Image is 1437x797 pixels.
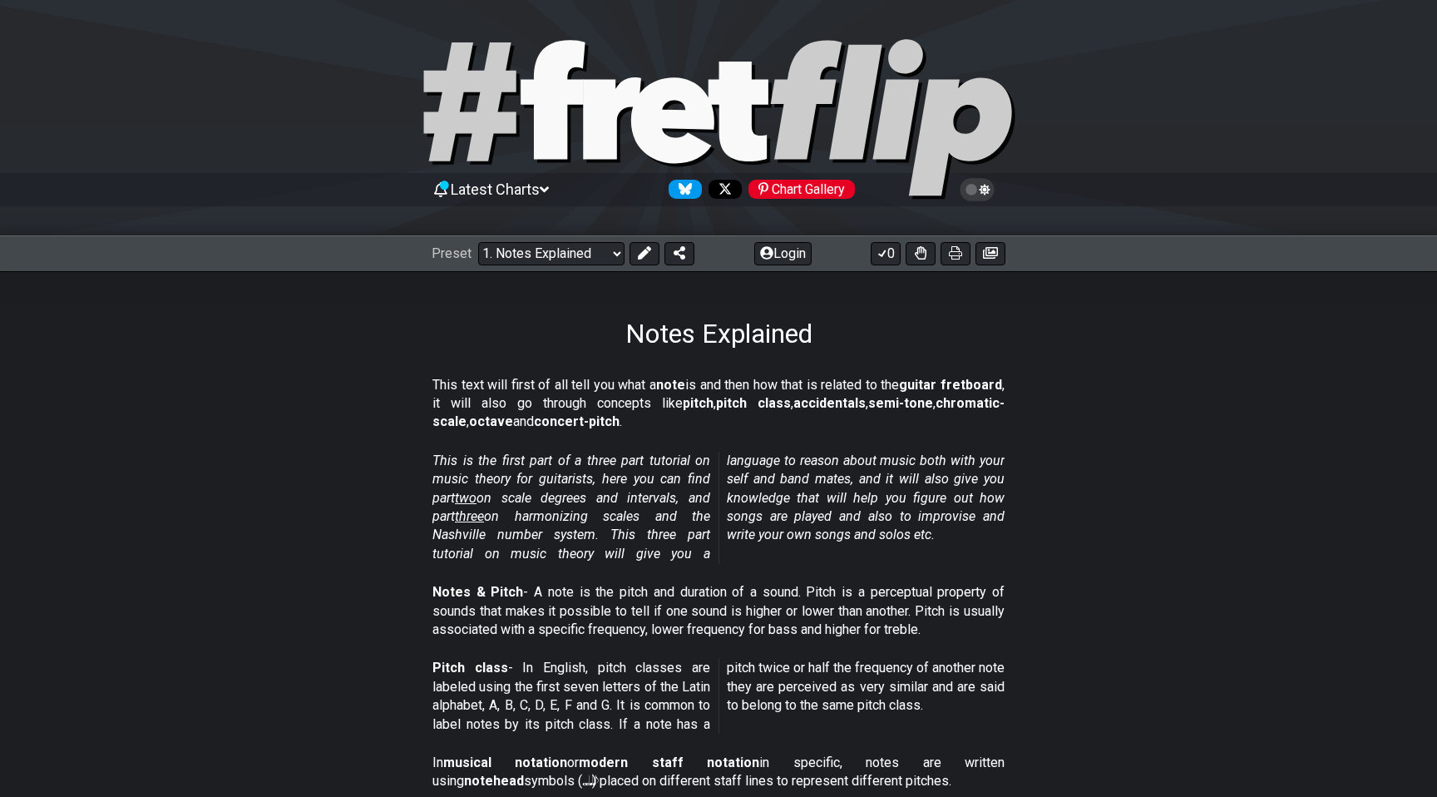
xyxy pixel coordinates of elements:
[464,773,524,789] strong: notehead
[432,376,1005,432] p: This text will first of all tell you what a is and then how that is related to the , it will also...
[899,377,1002,393] strong: guitar fretboard
[868,395,933,411] strong: semi-tone
[534,413,620,429] strong: concert-pitch
[975,242,1005,265] button: Create image
[469,413,513,429] strong: octave
[630,242,659,265] button: Edit Preset
[443,755,567,770] strong: musical notation
[455,508,484,524] span: three
[683,395,714,411] strong: pitch
[702,180,742,199] a: Follow #fretflip at X
[656,377,685,393] strong: note
[871,242,901,265] button: 0
[716,395,791,411] strong: pitch class
[455,490,477,506] span: two
[432,453,1005,562] em: This is the first part of a three part tutorial on music theory for guitarists, here you can find...
[451,181,540,198] span: Latest Charts
[664,242,694,265] button: Share Preset
[906,242,936,265] button: Toggle Dexterity for all fretkits
[742,180,855,199] a: #fretflip at Pinterest
[432,659,1005,734] p: - In English, pitch classes are labeled using the first seven letters of the Latin alphabet, A, B...
[432,660,508,676] strong: Pitch class
[432,584,523,600] strong: Notes & Pitch
[662,180,702,199] a: Follow #fretflip at Bluesky
[625,318,812,349] h1: Notes Explained
[432,245,472,261] span: Preset
[968,182,987,197] span: Toggle light / dark theme
[432,754,1005,791] p: In or in specific, notes are written using symbols (𝅝 𝅗𝅥 𝅘𝅥 𝅘𝅥𝅮) placed on different staff lines to r...
[478,242,625,265] select: Preset
[941,242,970,265] button: Print
[432,583,1005,639] p: - A note is the pitch and duration of a sound. Pitch is a perceptual property of sounds that make...
[748,180,855,199] div: Chart Gallery
[793,395,866,411] strong: accidentals
[579,755,759,770] strong: modern staff notation
[754,242,812,265] button: Login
